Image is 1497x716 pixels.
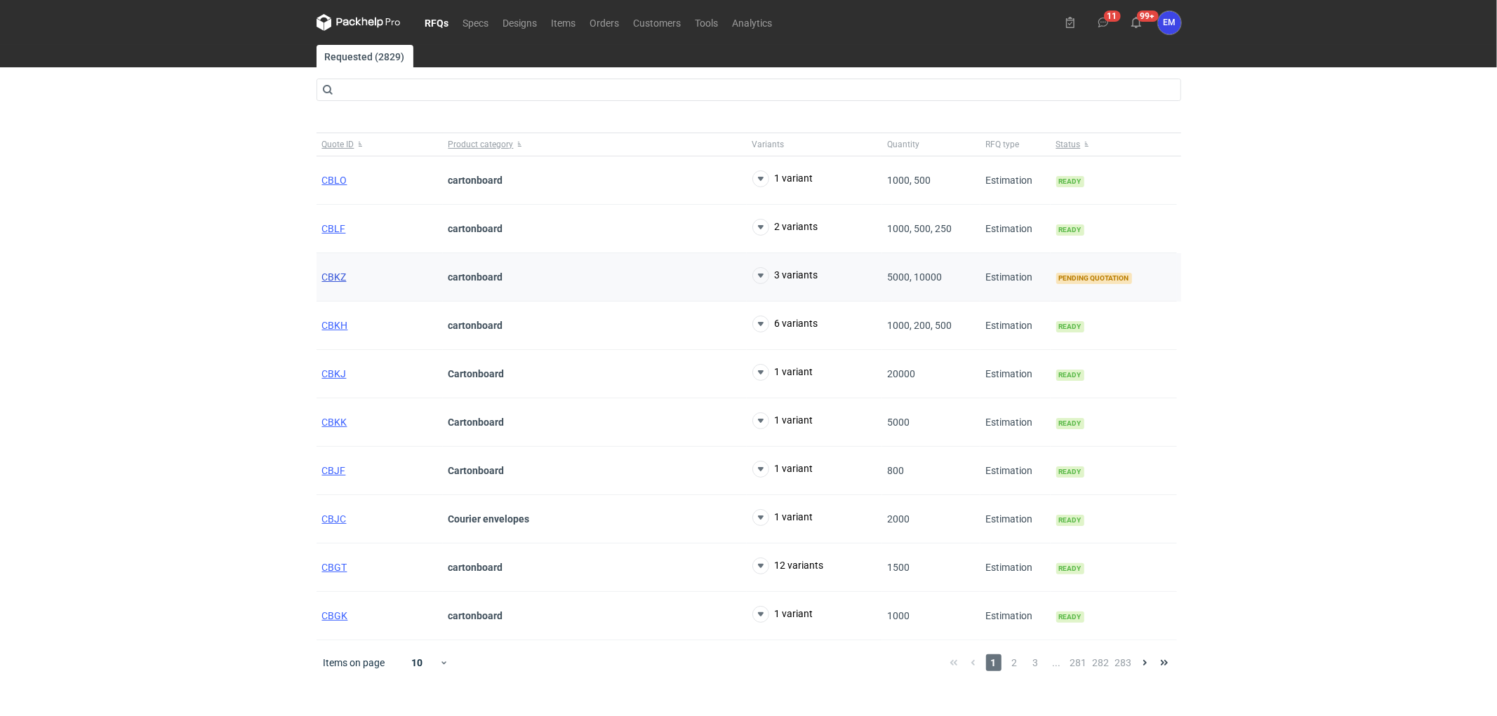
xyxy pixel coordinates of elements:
[448,465,505,476] strong: Cartonboard
[752,139,785,150] span: Variants
[888,465,905,476] span: 800
[986,654,1002,671] span: 1
[322,320,348,331] a: CBKH
[1158,11,1181,34] div: Ewelina Macek
[448,271,503,283] strong: cartonboard
[752,509,813,526] button: 1 variant
[448,513,530,525] strong: Courier envelopes
[980,302,1051,350] div: Estimation
[322,562,347,573] a: CBGT
[980,205,1051,253] div: Estimation
[1007,654,1023,671] span: 2
[888,417,910,428] span: 5000
[583,14,627,31] a: Orders
[888,175,931,186] span: 1000, 500
[752,170,813,187] button: 1 variant
[322,368,347,379] a: CBKJ
[888,368,916,379] span: 20000
[448,562,503,573] strong: cartonboard
[448,610,503,621] strong: cartonboard
[1056,418,1084,429] span: Ready
[1070,654,1087,671] span: 281
[322,610,348,621] a: CBGK
[1115,654,1132,671] span: 283
[752,606,813,623] button: 1 variant
[1125,11,1147,34] button: 99+
[888,320,952,331] span: 1000, 200, 500
[627,14,688,31] a: Customers
[1049,654,1065,671] span: ...
[1158,11,1181,34] button: EM
[888,610,910,621] span: 1000
[980,495,1051,543] div: Estimation
[448,175,503,186] strong: cartonboard
[1056,273,1132,284] span: Pending quotation
[443,133,747,156] button: Product category
[322,417,347,428] a: CBKK
[1056,370,1084,381] span: Ready
[888,513,910,525] span: 2000
[980,253,1051,302] div: Estimation
[322,175,347,186] a: CBLO
[1056,139,1081,150] span: Status
[980,350,1051,398] div: Estimation
[322,513,347,525] a: CBJC
[980,543,1051,592] div: Estimation
[752,316,818,332] button: 6 variants
[317,14,401,31] svg: Packhelp Pro
[1093,654,1110,671] span: 282
[324,656,385,670] span: Items on page
[394,653,440,673] div: 10
[752,267,818,284] button: 3 variants
[752,364,813,381] button: 1 variant
[888,562,910,573] span: 1500
[1051,133,1177,156] button: Status
[752,461,813,478] button: 1 variant
[1056,612,1084,623] span: Ready
[888,271,943,283] span: 5000, 10000
[1056,176,1084,187] span: Ready
[986,139,1020,150] span: RFQ type
[688,14,726,31] a: Tools
[322,139,354,150] span: Quote ID
[1056,563,1084,574] span: Ready
[448,139,514,150] span: Product category
[888,139,920,150] span: Quantity
[456,14,496,31] a: Specs
[752,412,813,429] button: 1 variant
[317,133,443,156] button: Quote ID
[980,592,1051,640] div: Estimation
[1056,224,1084,236] span: Ready
[752,219,818,236] button: 2 variants
[317,45,413,67] a: Requested (2829)
[448,417,505,428] strong: Cartonboard
[448,368,505,379] strong: Cartonboard
[448,223,503,234] strong: cartonboard
[1056,515,1084,526] span: Ready
[418,14,456,31] a: RFQs
[980,447,1051,495] div: Estimation
[322,223,346,234] a: CBLF
[448,320,503,331] strong: cartonboard
[752,558,824,574] button: 12 variants
[322,271,347,283] a: CBKZ
[726,14,780,31] a: Analytics
[1056,466,1084,478] span: Ready
[980,156,1051,205] div: Estimation
[1028,654,1044,671] span: 3
[1056,321,1084,332] span: Ready
[496,14,545,31] a: Designs
[322,465,346,476] a: CBJF
[888,223,952,234] span: 1000, 500, 250
[1092,11,1115,34] button: 11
